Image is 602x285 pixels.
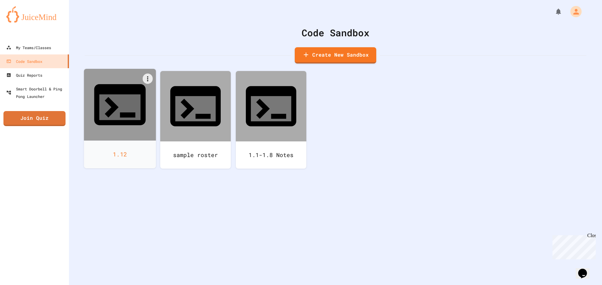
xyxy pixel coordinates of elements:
[576,260,596,279] iframe: chat widget
[236,71,306,169] a: 1.1-1.8 Notes
[84,69,156,168] a: 1.12
[6,85,66,100] div: Smart Doorbell & Ping Pong Launcher
[564,4,583,19] div: My Account
[236,141,306,169] div: 1.1-1.8 Notes
[543,6,564,17] div: My Notifications
[85,26,586,40] div: Code Sandbox
[160,71,231,169] a: sample roster
[295,47,376,64] a: Create New Sandbox
[84,140,156,168] div: 1.12
[3,3,43,40] div: Chat with us now!Close
[6,71,42,79] div: Quiz Reports
[550,233,596,259] iframe: chat widget
[6,6,63,23] img: logo-orange.svg
[6,58,42,65] div: Code Sandbox
[3,111,66,126] a: Join Quiz
[160,141,231,169] div: sample roster
[6,44,51,51] div: My Teams/Classes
